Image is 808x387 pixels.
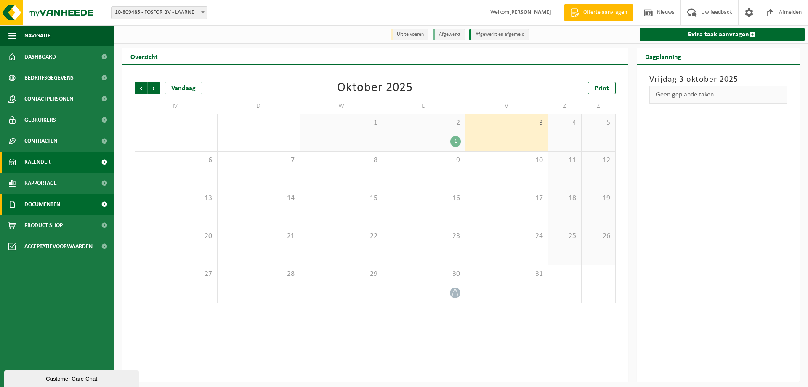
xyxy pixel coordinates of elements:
div: Vandaag [165,82,202,94]
a: Offerte aanvragen [564,4,633,21]
span: 24 [470,232,544,241]
span: 26 [586,232,611,241]
a: Print [588,82,616,94]
span: Vorige [135,82,147,94]
span: 28 [222,270,296,279]
span: 4 [553,118,577,128]
span: 10-809485 - FOSFOR BV - LAARNE [112,7,207,19]
span: 1 [304,118,378,128]
span: 2 [387,118,461,128]
span: Gebruikers [24,109,56,131]
strong: [PERSON_NAME] [509,9,551,16]
span: 15 [304,194,378,203]
td: Z [548,99,582,114]
td: D [383,99,466,114]
span: Contracten [24,131,57,152]
span: 30 [387,270,461,279]
span: Acceptatievoorwaarden [24,236,93,257]
span: Print [595,85,609,92]
span: Volgende [148,82,160,94]
span: 14 [222,194,296,203]
span: Contactpersonen [24,88,73,109]
span: Bedrijfsgegevens [24,67,74,88]
span: 19 [586,194,611,203]
span: 12 [586,156,611,165]
span: 16 [387,194,461,203]
span: 10 [470,156,544,165]
span: Offerte aanvragen [581,8,629,17]
span: 7 [222,156,296,165]
h3: Vrijdag 3 oktober 2025 [649,73,787,86]
span: 17 [470,194,544,203]
span: Rapportage [24,173,57,194]
span: 20 [139,232,213,241]
td: D [218,99,300,114]
span: 8 [304,156,378,165]
span: 11 [553,156,577,165]
div: Geen geplande taken [649,86,787,104]
span: 29 [304,270,378,279]
span: 21 [222,232,296,241]
div: 1 [450,136,461,147]
span: Documenten [24,194,60,215]
span: 31 [470,270,544,279]
span: 13 [139,194,213,203]
h2: Dagplanning [637,48,690,64]
span: 10-809485 - FOSFOR BV - LAARNE [111,6,207,19]
li: Afgewerkt en afgemeld [469,29,529,40]
span: Dashboard [24,46,56,67]
span: Product Shop [24,215,63,236]
li: Uit te voeren [391,29,428,40]
span: 22 [304,232,378,241]
span: 6 [139,156,213,165]
span: 9 [387,156,461,165]
a: Extra taak aanvragen [640,28,805,41]
h2: Overzicht [122,48,166,64]
li: Afgewerkt [433,29,465,40]
iframe: chat widget [4,368,141,387]
span: 27 [139,270,213,279]
span: 25 [553,232,577,241]
td: V [465,99,548,114]
span: 23 [387,232,461,241]
span: Navigatie [24,25,50,46]
span: 5 [586,118,611,128]
td: M [135,99,218,114]
span: 3 [470,118,544,128]
div: Oktober 2025 [337,82,413,94]
span: 18 [553,194,577,203]
span: Kalender [24,152,50,173]
td: W [300,99,383,114]
td: Z [582,99,615,114]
